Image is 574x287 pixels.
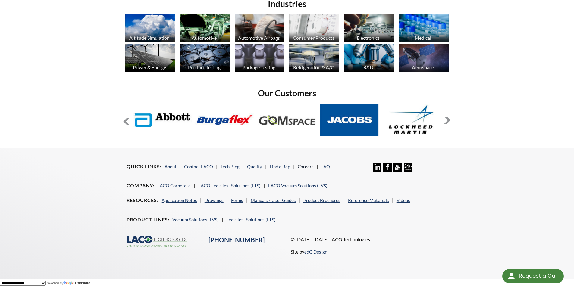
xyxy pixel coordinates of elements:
img: Google Translate [63,281,74,285]
img: industry_Consumer_670x376.jpg [289,14,339,42]
a: R&D [344,44,394,73]
a: Aerospace [399,44,449,73]
a: Forms [231,198,243,203]
a: Product Testing [180,44,230,73]
div: Consumer Products [288,35,339,41]
a: Refrigeration & A/C [289,44,339,73]
div: Medical [398,35,448,41]
img: industry_Electronics_670x376.jpg [344,14,394,42]
a: Package Testing [235,44,285,73]
div: Package Testing [234,64,284,70]
div: Aerospace [398,64,448,70]
a: Translate [63,281,90,285]
a: FAQ [321,164,330,169]
a: Power & Energy [125,44,175,73]
img: industry_Power-2_670x376.jpg [125,44,175,72]
a: Reference Materials [348,198,389,203]
a: Videos [397,198,410,203]
a: Automotive [180,14,230,44]
a: LACO Vacuum Solutions (LVS) [268,183,328,188]
img: industry_HVAC_670x376.jpg [289,44,339,72]
a: Electronics [344,14,394,44]
img: Artboard_1.jpg [399,44,449,72]
img: Jacobs.jpg [320,104,379,136]
img: 24/7 Support Icon [404,163,412,172]
img: industry_R_D_670x376.jpg [344,44,394,72]
a: Altitude Simulation [125,14,175,44]
img: industry_ProductTesting_670x376.jpg [180,44,230,72]
a: [PHONE_NUMBER] [209,236,265,244]
a: Careers [298,164,314,169]
img: Lockheed-Martin.jpg [382,104,441,136]
h4: Product Lines [127,217,169,223]
img: Abbott-Labs.jpg [133,104,192,136]
div: Automotive [179,35,229,41]
a: Application Notes [162,198,197,203]
img: industry_Auto-Airbag_670x376.jpg [235,14,285,42]
a: About [165,164,177,169]
div: Request a Call [502,269,564,283]
a: Quality [247,164,262,169]
a: Vacuum Solutions (LVS) [172,217,219,222]
h4: Company [127,182,154,189]
a: Consumer Products [289,14,339,44]
div: R&D [343,64,394,70]
img: industry_AltitudeSim_670x376.jpg [125,14,175,42]
img: industry_Package_670x376.jpg [235,44,285,72]
div: Request a Call [519,269,558,283]
a: Find a Rep [270,164,290,169]
a: Drawings [205,198,224,203]
a: Tech Blog [221,164,240,169]
p: Site by [291,248,327,255]
img: GOM-Space.jpg [258,104,316,136]
a: Leak Test Solutions (LTS) [226,217,276,222]
a: Product Brochures [303,198,340,203]
a: 24/7 Support [404,167,412,173]
h4: Quick Links [127,164,162,170]
a: Manuals / User Guides [251,198,296,203]
a: LACO Leak Test Solutions (LTS) [198,183,261,188]
div: Refrigeration & A/C [288,64,339,70]
p: © [DATE] -[DATE] LACO Technologies [291,236,448,243]
img: round button [507,271,516,281]
div: Power & Energy [124,64,175,70]
a: Medical [399,14,449,44]
img: Burgaflex.jpg [196,104,254,136]
a: Automotive Airbags [235,14,285,44]
a: LACO Corporate [157,183,191,188]
h2: Our Customers [123,88,451,99]
img: industry_Medical_670x376.jpg [399,14,449,42]
h4: Resources [127,197,158,204]
div: Altitude Simulation [124,35,175,41]
a: Contact LACO [184,164,213,169]
div: Product Testing [179,64,229,70]
img: industry_Automotive_670x376.jpg [180,14,230,42]
a: edG Design [304,249,327,254]
div: Electronics [343,35,394,41]
div: Automotive Airbags [234,35,284,41]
